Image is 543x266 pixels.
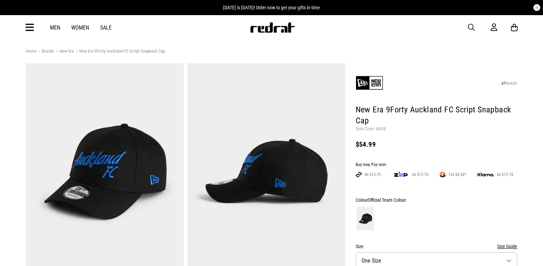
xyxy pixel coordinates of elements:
[26,48,36,54] a: Home
[356,69,383,97] img: New Era
[356,140,518,148] div: $54.99
[356,162,518,168] div: Buy now, Pay later.
[394,171,408,178] img: zip
[54,48,74,55] a: New Era
[356,196,518,204] div: Colour
[100,24,112,31] a: Sale
[356,172,362,177] img: AFTERPAY
[368,197,406,203] span: Official Team Colour
[50,24,60,31] a: Men
[36,48,54,55] a: Brands
[494,172,516,177] span: 4x $13.74
[446,172,469,177] span: 12x $4.58*
[356,126,518,132] p: Style Code: 60638
[250,22,295,33] img: Redrat logo
[502,81,517,86] a: SHARE
[497,242,517,251] button: Size Guide
[409,172,431,177] span: 4x $13.74
[356,104,518,126] h1: New Era 9Forty Auckland FC Script Snapback Cap
[223,5,320,10] span: [DATE] is [DATE]! Order now to get your gifts in time
[362,257,381,264] span: One Size
[356,242,518,251] div: Size
[478,173,494,177] img: KLARNA
[357,207,374,230] img: Official Team Colour
[74,48,165,55] a: New Era 9Forty Auckland FC Script Snapback Cap
[71,24,89,31] a: Women
[362,172,384,177] span: 4x $13.75
[440,172,446,177] img: SPLITPAY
